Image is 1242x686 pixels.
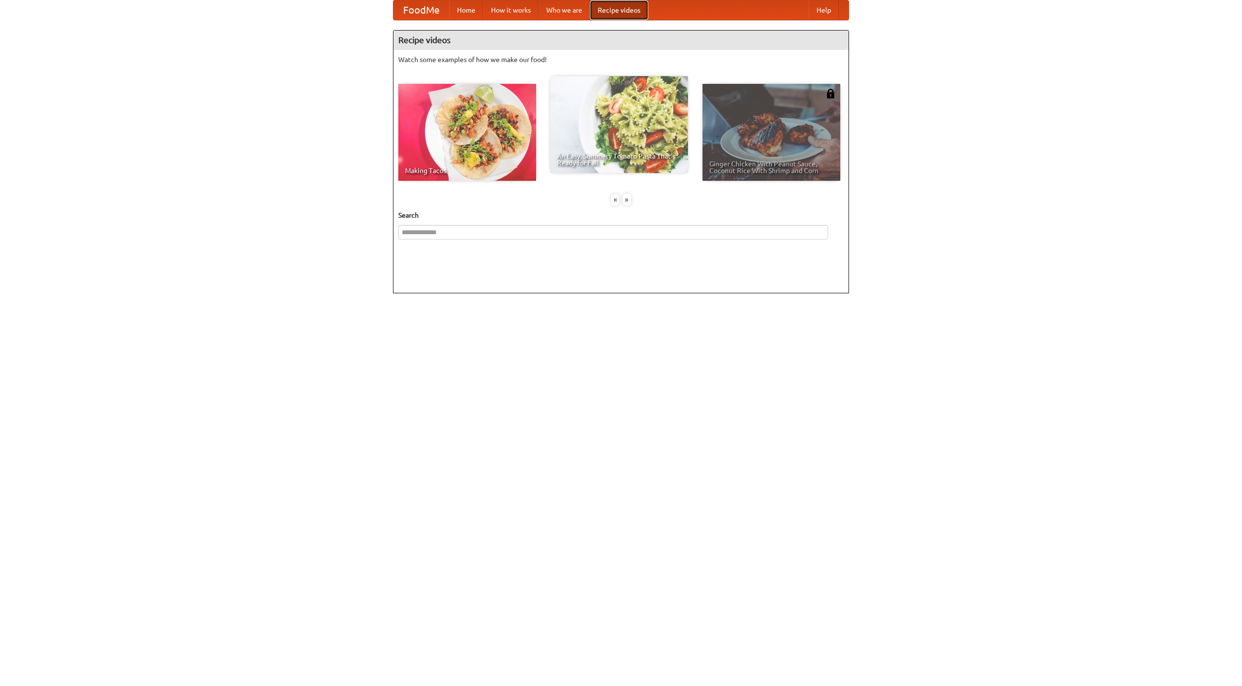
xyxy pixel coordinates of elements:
h4: Recipe videos [393,31,849,50]
a: Who we are [539,0,590,20]
a: An Easy, Summery Tomato Pasta That's Ready for Fall [550,76,688,173]
h5: Search [398,210,844,220]
div: « [611,193,620,206]
p: Watch some examples of how we make our food! [398,55,844,64]
img: 483408.png [826,89,835,98]
a: Making Tacos [398,84,536,181]
span: An Easy, Summery Tomato Pasta That's Ready for Fall [557,153,681,166]
a: FoodMe [393,0,449,20]
span: Making Tacos [405,167,529,174]
a: Home [449,0,483,20]
a: How it works [483,0,539,20]
a: Recipe videos [590,0,648,20]
a: Help [809,0,839,20]
div: » [622,193,631,206]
